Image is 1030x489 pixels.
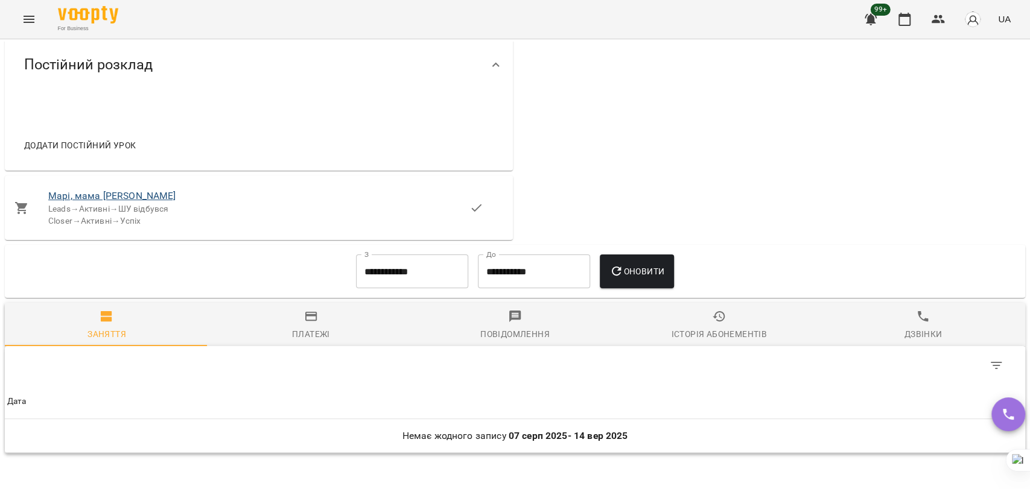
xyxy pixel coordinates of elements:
[871,4,891,16] span: 99+
[58,25,118,33] span: For Business
[7,429,1023,443] p: Немає жодного запису
[7,394,27,409] div: Sort
[24,55,153,74] span: Постійний розклад
[7,394,27,409] div: Дата
[110,204,118,213] span: →
[998,13,1011,25] span: UA
[71,204,79,213] span: →
[19,134,141,156] button: Додати постійний урок
[5,34,513,96] div: Постійний розклад
[904,327,943,341] div: Дзвінки
[993,8,1016,30] button: UA
[509,430,628,441] b: 07 серп 2025 - 14 вер 2025
[480,327,550,341] div: Повідомлення
[48,190,176,201] a: Марі, мама [PERSON_NAME]
[48,215,469,227] div: Closer Активні Успіх
[600,254,674,288] button: Оновити
[58,6,118,24] img: Voopty Logo
[112,216,120,226] span: →
[964,11,981,28] img: avatar_s.png
[87,327,126,341] div: Заняття
[48,203,469,215] div: Leads Активні ШУ відбувся
[671,327,766,341] div: Історія абонементів
[5,346,1025,385] div: Table Toolbar
[14,5,43,34] button: Menu
[609,264,664,279] span: Оновити
[982,351,1011,380] button: Фільтр
[7,394,1023,409] span: Дата
[292,327,330,341] div: Платежі
[24,138,136,153] span: Додати постійний урок
[72,216,81,226] span: →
